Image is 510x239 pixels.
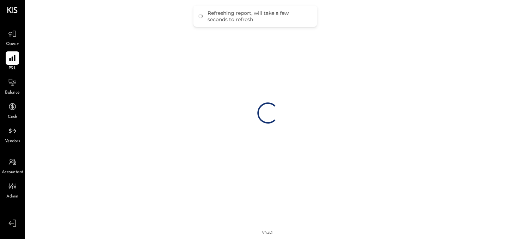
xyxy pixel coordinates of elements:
[0,51,24,72] a: P&L
[0,180,24,200] a: Admin
[0,100,24,120] a: Cash
[6,194,18,200] span: Admin
[5,138,20,145] span: Vendors
[0,76,24,96] a: Balance
[208,10,310,23] div: Refreshing report, will take a few seconds to refresh
[8,114,17,120] span: Cash
[262,230,274,235] div: v 4.37.1
[5,90,20,96] span: Balance
[0,124,24,145] a: Vendors
[8,65,17,72] span: P&L
[0,27,24,48] a: Queue
[0,155,24,176] a: Accountant
[6,41,19,48] span: Queue
[2,169,23,176] span: Accountant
